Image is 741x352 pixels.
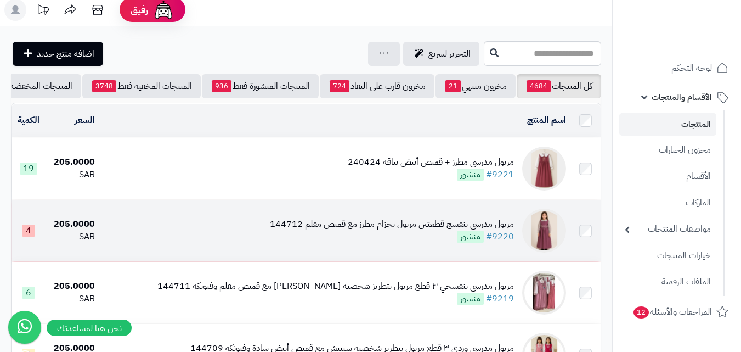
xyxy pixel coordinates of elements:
div: مريول مدرسي بنفسج قطعتين مريول بحزام مطرز مع قميص مقلم 144712 [270,218,514,231]
span: المراجعات والأسئلة [632,304,712,320]
a: الملفات الرقمية [619,270,716,294]
span: 936 [212,80,231,92]
img: مريول مدرسي مطرز + قميص أبيض بياقة 240424 [522,147,566,191]
span: 19 [20,163,37,175]
a: مخزون الخيارات [619,138,716,162]
a: لوحة التحكم [619,55,734,81]
span: اضافة منتج جديد [37,47,94,60]
span: 724 [330,80,349,92]
a: خيارات المنتجات [619,244,716,267]
span: 21 [445,80,461,92]
a: كل المنتجات4684 [517,74,601,98]
a: مواصفات المنتجات [619,217,716,241]
span: لوحة التحكم [671,60,712,76]
a: المنتجات المخفية فقط3748 [82,74,201,98]
span: 4684 [527,80,551,92]
div: 205.0000 [49,218,95,231]
a: مخزون منتهي21 [435,74,516,98]
span: منشور [457,293,484,305]
span: 3748 [92,80,116,92]
a: الكمية [18,114,39,127]
img: مريول مدرسي بنفسجي ٣ قطع مريول بتطريز شخصية ستيتش مع قميص مقلم وفيونكة 144711 [522,271,566,315]
span: منشور [457,169,484,181]
div: SAR [49,293,95,305]
a: السعر [75,114,95,127]
a: الأقسام [619,165,716,188]
span: منشور [457,231,484,243]
a: مخزون قارب على النفاذ724 [320,74,434,98]
span: الأقسام والمنتجات [652,90,712,105]
a: الماركات [619,191,716,215]
div: مريول مدرسي بنفسجي ٣ قطع مريول بتطريز شخصية [PERSON_NAME] مع قميص مقلم وفيونكة 144711 [157,280,514,293]
a: #9219 [486,292,514,305]
div: SAR [49,231,95,243]
span: 4 [22,225,35,237]
a: اسم المنتج [527,114,566,127]
a: اضافة منتج جديد [13,42,103,66]
span: رفيق [131,3,148,16]
a: #9220 [486,230,514,243]
a: المراجعات والأسئلة12 [619,299,734,325]
a: #9221 [486,168,514,181]
span: 12 [633,306,650,319]
div: SAR [49,169,95,181]
div: مريول مدرسي مطرز + قميص أبيض بياقة 240424 [348,156,514,169]
img: مريول مدرسي بنفسج قطعتين مريول بحزام مطرز مع قميص مقلم 144712 [522,209,566,253]
div: 205.0000 [49,280,95,293]
a: المنتجات [619,113,716,136]
div: 205.0000 [49,156,95,169]
span: 6 [22,287,35,299]
a: المنتجات المنشورة فقط936 [202,74,319,98]
img: logo-2.png [666,9,731,32]
span: التحرير لسريع [428,47,471,60]
a: التحرير لسريع [403,42,479,66]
